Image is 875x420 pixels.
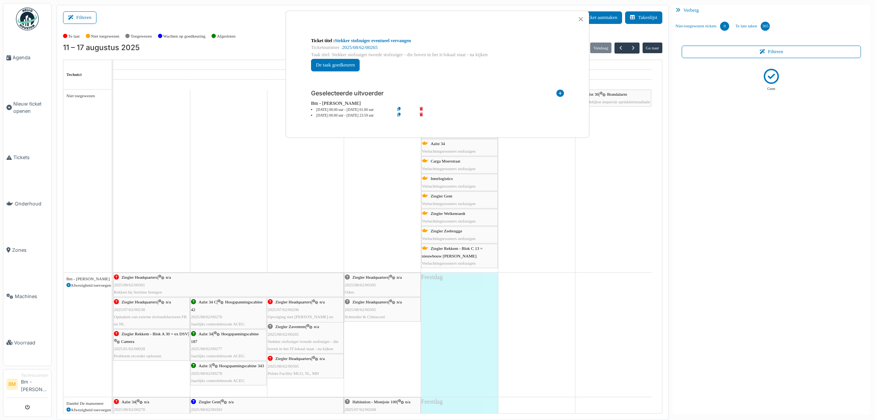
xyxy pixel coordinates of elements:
button: Close [576,14,586,24]
div: Bm - [PERSON_NAME] [311,100,564,107]
a: 2025/08/62/00265 [342,45,378,50]
a: Stekker stofzuiger eventueel vervangen [335,38,411,43]
div: Ticketnummer : [311,44,564,51]
div: Taak titel: Stekker stofzuiger tweede stofzuiger - die boven in het it-lokaal staat - na kijken [311,51,564,58]
div: Ticket titel : [311,37,564,44]
li: [DATE] 00.00 uur - [DATE] 01.00 uur [307,107,394,113]
button: De taak goedkeuren [311,59,360,71]
h6: Geselecteerde uitvoerder [311,90,384,97]
li: [DATE] 00.00 uur - [DATE] 23.59 uur [307,113,394,118]
i: Toevoegen [556,90,564,100]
